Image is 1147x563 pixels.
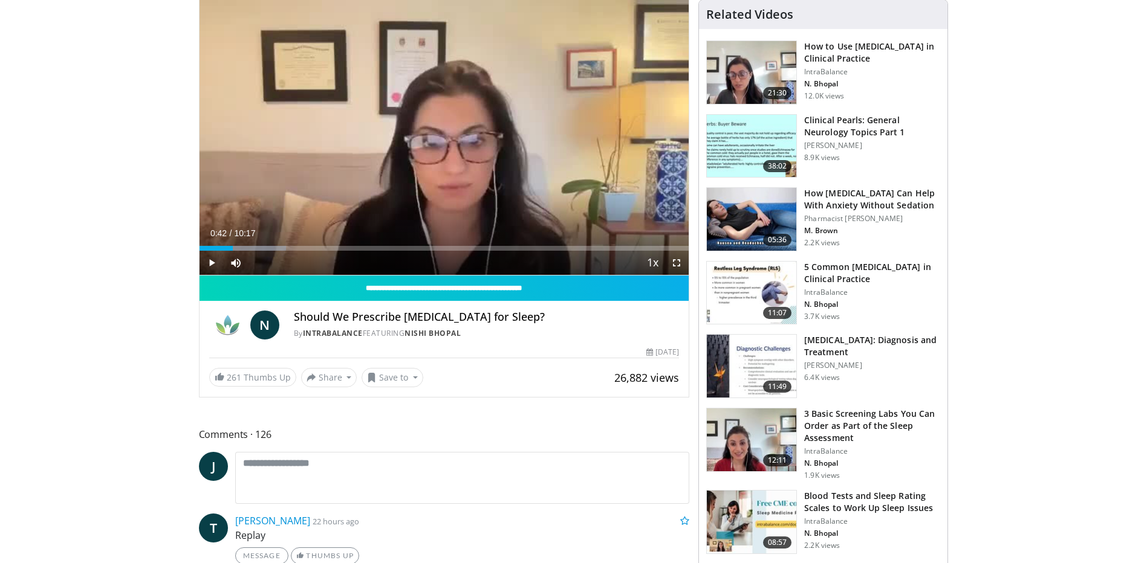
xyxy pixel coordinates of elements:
a: 11:07 5 Common [MEDICAL_DATA] in Clinical Practice IntraBalance N. Bhopal 3.7K views [706,261,940,325]
span: 0:42 [210,228,227,238]
span: 05:36 [763,234,792,246]
p: 2.2K views [804,541,840,550]
span: 11:49 [763,381,792,393]
p: IntraBalance [804,516,940,526]
span: 08:57 [763,536,792,549]
p: IntraBalance [804,67,940,77]
span: Comments 126 [199,426,690,442]
p: M. Brown [804,226,940,236]
a: 08:57 Blood Tests and Sleep Rating Scales to Work Up Sleep Issues IntraBalance N. Bhopal 2.2K views [706,490,940,554]
h3: Blood Tests and Sleep Rating Scales to Work Up Sleep Issues [804,490,940,514]
span: 38:02 [763,160,792,172]
button: Share [301,368,357,387]
img: IntraBalance [209,310,245,339]
h3: [MEDICAL_DATA]: Diagnosis and Treatment [804,334,940,358]
button: Save to [362,368,423,387]
p: IntraBalance [804,446,940,456]
h3: 5 Common [MEDICAL_DATA] in Clinical Practice [804,261,940,285]
p: Replay [235,528,690,542]
p: [PERSON_NAME] [804,361,940,370]
p: 3.7K views [804,312,840,321]
span: 21:30 [763,87,792,99]
span: 11:07 [763,307,792,319]
a: N [250,310,279,339]
p: 8.9K views [804,153,840,162]
div: By FEATURING [294,328,680,339]
a: 05:36 How [MEDICAL_DATA] Can Help With Anxiety Without Sedation Pharmacist [PERSON_NAME] M. Brown... [706,187,940,251]
span: / [230,228,232,238]
p: 12.0K views [804,91,844,101]
img: 247ca3b2-fc43-4042-8c3d-b42db022ef6a.150x105_q85_crop-smart_upscale.jpg [707,491,796,553]
p: N. Bhopal [804,529,940,538]
p: 2.2K views [804,238,840,248]
img: e41a58fc-c8b3-4e06-accc-3dd0b2ae14cc.150x105_q85_crop-smart_upscale.jpg [707,262,796,324]
h3: How [MEDICAL_DATA] Can Help With Anxiety Without Sedation [804,187,940,211]
div: [DATE] [646,347,679,358]
img: 7bfe4765-2bdb-4a7e-8d24-83e30517bd33.150x105_q85_crop-smart_upscale.jpg [707,188,796,251]
p: N. Bhopal [804,79,940,89]
span: 26,882 views [614,370,679,385]
img: 91ec4e47-6cc3-4d45-a77d-be3eb23d61cb.150x105_q85_crop-smart_upscale.jpg [707,115,796,178]
button: Mute [224,251,248,275]
p: N. Bhopal [804,458,940,468]
p: 1.9K views [804,471,840,480]
a: [PERSON_NAME] [235,514,310,527]
span: 261 [227,372,241,383]
span: 10:17 [234,228,255,238]
p: IntraBalance [804,288,940,297]
a: 38:02 Clinical Pearls: General Neurology Topics Part 1 [PERSON_NAME] 8.9K views [706,114,940,178]
img: 6e0bc43b-d42b-409a-85fd-0f454729f2ca.150x105_q85_crop-smart_upscale.jpg [707,335,796,397]
button: Fullscreen [664,251,689,275]
a: 12:11 3 Basic Screening Labs You Can Order as Part of the Sleep Assessment IntraBalance N. Bhopal... [706,408,940,480]
a: Nishi Bhopal [405,328,461,338]
a: T [199,513,228,542]
div: Progress Bar [200,246,689,251]
small: 22 hours ago [313,516,359,527]
h3: 3 Basic Screening Labs You Can Order as Part of the Sleep Assessment [804,408,940,444]
h3: Clinical Pearls: General Neurology Topics Part 1 [804,114,940,138]
span: 12:11 [763,454,792,466]
p: [PERSON_NAME] [804,141,940,150]
a: 261 Thumbs Up [209,368,296,387]
a: J [199,452,228,481]
a: IntraBalance [303,328,363,338]
a: 11:49 [MEDICAL_DATA]: Diagnosis and Treatment [PERSON_NAME] 6.4K views [706,334,940,398]
p: Pharmacist [PERSON_NAME] [804,214,940,224]
a: 21:30 How to Use [MEDICAL_DATA] in Clinical Practice IntraBalance N. Bhopal 12.0K views [706,40,940,105]
p: 6.4K views [804,373,840,382]
button: Play [200,251,224,275]
p: N. Bhopal [804,300,940,309]
h3: How to Use [MEDICAL_DATA] in Clinical Practice [804,40,940,65]
img: 662646f3-24dc-48fd-91cb-7f13467e765c.150x105_q85_crop-smart_upscale.jpg [707,41,796,104]
h4: Related Videos [706,7,793,22]
img: 9fb304be-515e-4deb-846e-47615c91f0d6.150x105_q85_crop-smart_upscale.jpg [707,408,796,471]
button: Playback Rate [640,251,664,275]
h4: Should We Prescribe [MEDICAL_DATA] for Sleep? [294,310,680,324]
